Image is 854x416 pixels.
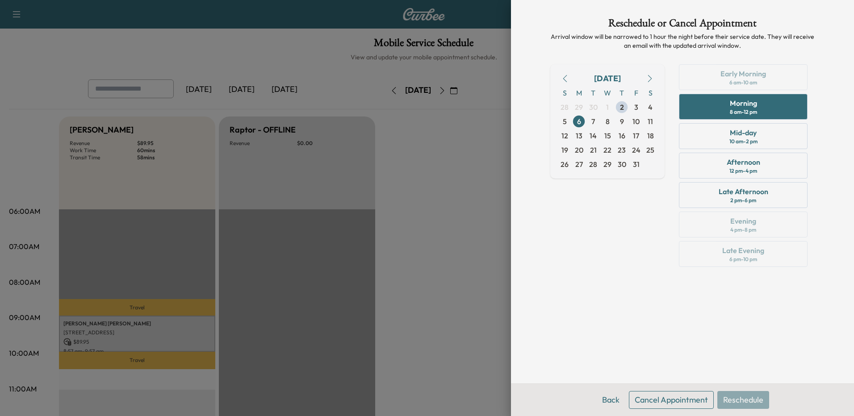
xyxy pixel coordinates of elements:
[561,130,568,141] span: 12
[727,157,760,167] div: Afternoon
[632,116,640,127] span: 10
[575,102,583,112] span: 29
[648,102,653,112] span: 4
[719,186,768,197] div: Late Afternoon
[730,127,757,138] div: Mid-day
[575,145,583,155] span: 20
[594,72,621,85] div: [DATE]
[730,108,757,116] div: 8 am - 12 pm
[575,159,583,170] span: 27
[589,102,598,112] span: 30
[603,159,611,170] span: 29
[603,145,611,155] span: 22
[729,167,757,175] div: 12 pm - 4 pm
[648,116,653,127] span: 11
[577,116,581,127] span: 6
[550,18,815,32] h1: Reschedule or Cancel Appointment
[572,86,586,100] span: M
[629,86,643,100] span: F
[647,130,654,141] span: 18
[632,145,640,155] span: 24
[590,145,597,155] span: 21
[618,159,626,170] span: 30
[629,391,714,409] button: Cancel Appointment
[618,145,626,155] span: 23
[600,86,615,100] span: W
[606,116,610,127] span: 8
[591,116,595,127] span: 7
[576,130,582,141] span: 13
[596,391,625,409] button: Back
[557,86,572,100] span: S
[729,138,758,145] div: 10 am - 2 pm
[620,116,624,127] span: 9
[619,130,625,141] span: 16
[730,98,757,108] div: Morning
[550,32,815,50] p: Arrival window will be narrowed to 1 hour the night before their service date. They will receive ...
[643,86,657,100] span: S
[561,102,569,112] span: 28
[634,102,638,112] span: 3
[633,159,640,170] span: 31
[730,197,756,204] div: 2 pm - 6 pm
[561,159,569,170] span: 26
[590,130,597,141] span: 14
[561,145,568,155] span: 19
[586,86,600,100] span: T
[563,116,567,127] span: 5
[615,86,629,100] span: T
[633,130,639,141] span: 17
[589,159,597,170] span: 28
[646,145,654,155] span: 25
[604,130,611,141] span: 15
[606,102,609,112] span: 1
[620,102,624,112] span: 2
